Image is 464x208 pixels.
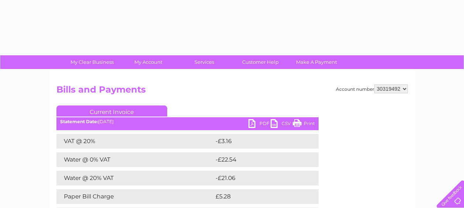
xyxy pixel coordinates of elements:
a: CSV [271,119,293,130]
td: Water @ 20% VAT [56,171,214,186]
a: Customer Help [230,55,291,69]
h2: Bills and Payments [56,84,408,98]
div: Account number [336,84,408,93]
a: My Clear Business [62,55,123,69]
a: Services [174,55,235,69]
a: My Account [118,55,179,69]
td: VAT @ 20% [56,134,214,149]
td: -£22.54 [214,152,305,167]
a: Current Invoice [56,105,167,117]
a: Make A Payment [286,55,347,69]
td: -£3.16 [214,134,302,149]
a: Print [293,119,315,130]
td: £5.28 [214,189,301,204]
td: Water @ 0% VAT [56,152,214,167]
td: -£21.06 [214,171,305,186]
b: Statement Date: [60,119,98,124]
a: PDF [248,119,271,130]
div: [DATE] [56,119,319,124]
td: Paper Bill Charge [56,189,214,204]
